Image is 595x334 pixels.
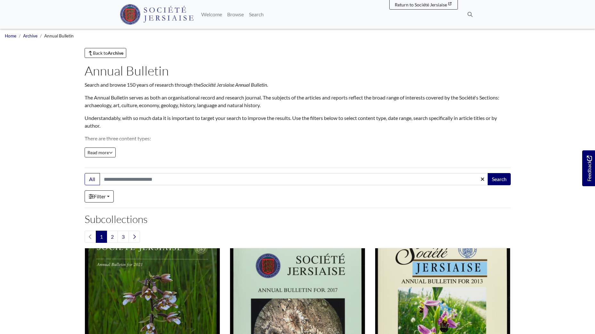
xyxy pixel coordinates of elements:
h2: Subcollections [85,213,511,225]
h1: Annual Bulletin [85,63,511,78]
span: Feedback [585,155,593,181]
a: Archive [23,33,37,38]
span: Goto page 1 [96,231,107,243]
button: Read all of the content [85,147,116,157]
a: Welcome [199,8,225,21]
nav: pagination [85,231,511,243]
button: Search [488,173,511,185]
a: Back toArchive [85,48,127,58]
strong: Archive [108,50,123,56]
a: Would you like to provide feedback? [582,150,595,186]
a: Search [246,8,266,21]
p: There are three content types: Information: contains administrative information. Reports: contain... [85,135,511,165]
img: Société Jersiaise [120,4,194,25]
input: Search this collection... [100,173,488,185]
a: Goto page 2 [107,231,118,243]
a: Goto page 3 [118,231,129,243]
a: Filter [85,190,114,203]
a: Société Jersiaise logo [120,3,194,26]
a: Next page [128,231,140,243]
span: Read more [87,150,113,155]
a: Browse [225,8,246,21]
p: Search and browse 150 years of research through the . [85,81,511,89]
em: Société Jersiaise Annual Bulletin [201,82,267,88]
span: Return to Société Jersiaise [395,2,447,7]
li: Previous page [85,231,96,243]
a: Home [5,33,16,38]
button: All [85,173,100,185]
p: Understandably, with so much data it is important to target your search to improve the results. U... [85,114,511,130]
span: Annual Bulletin [44,33,74,38]
p: The Annual Bulletin serves as both an organisational record and research journal. The subjects of... [85,94,511,109]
